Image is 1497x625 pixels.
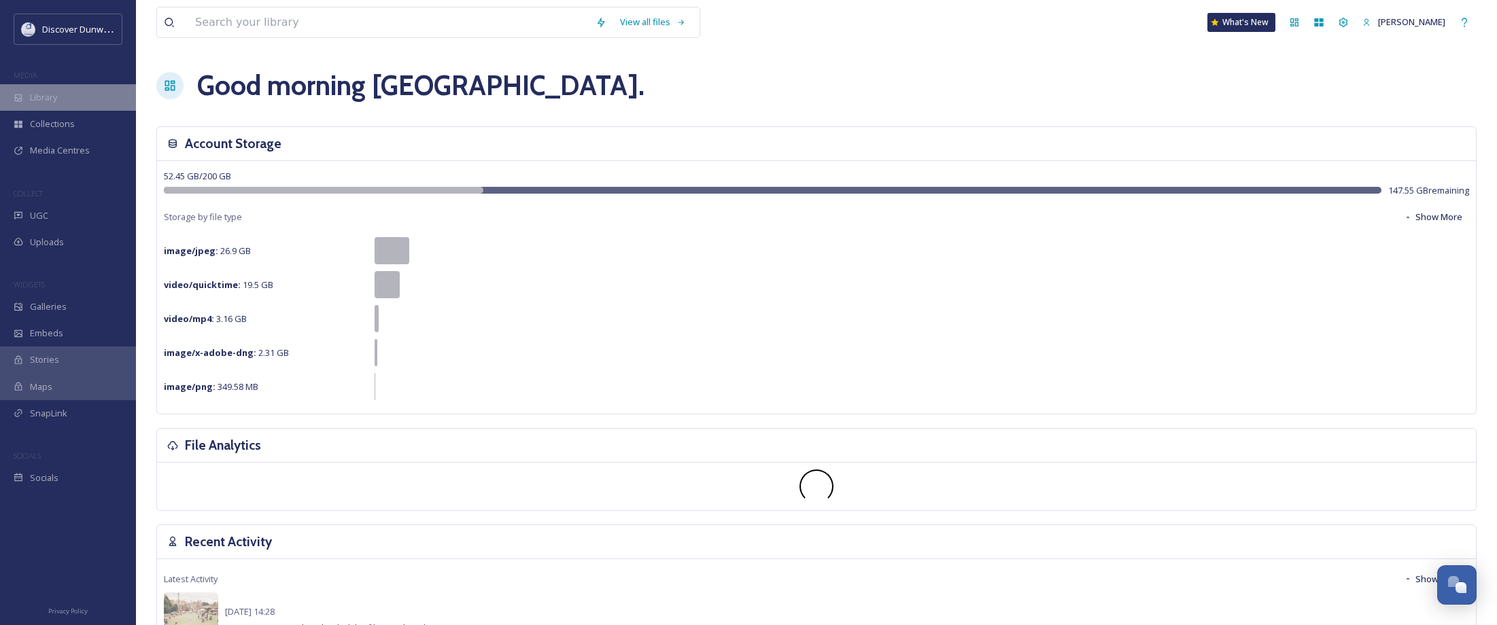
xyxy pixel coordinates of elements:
[30,471,58,484] span: Socials
[188,7,589,37] input: Search your library
[164,346,256,359] strong: image/x-adobe-dng :
[164,170,231,182] span: 52.45 GB / 200 GB
[164,346,289,359] span: 2.31 GB
[164,279,273,291] span: 19.5 GB
[613,9,693,35] a: View all files
[30,300,67,313] span: Galleries
[30,407,67,420] span: SnapLink
[14,70,37,80] span: MEDIA
[164,279,241,291] strong: video/quicktime :
[185,134,281,154] h3: Account Storage
[48,607,88,615] span: Privacy Policy
[30,353,59,366] span: Stories
[1437,565,1477,605] button: Open Chat
[14,279,45,289] span: WIDGETS
[30,118,75,130] span: Collections
[197,65,644,106] h1: Good morning [GEOGRAPHIC_DATA] .
[30,236,64,249] span: Uploads
[164,211,242,224] span: Storage by file type
[164,380,258,393] span: 349.58 MB
[185,435,261,455] h3: File Analytics
[30,144,90,157] span: Media Centres
[14,450,41,461] span: SOCIALS
[164,245,218,257] strong: image/jpeg :
[164,312,214,325] strong: video/mp4 :
[1397,566,1469,592] button: Show More
[22,22,35,36] img: 696246f7-25b9-4a35-beec-0db6f57a4831.png
[42,22,124,35] span: Discover Dunwoody
[164,245,251,257] span: 26.9 GB
[1397,204,1469,230] button: Show More
[185,532,272,552] h3: Recent Activity
[164,573,218,586] span: Latest Activity
[164,380,216,393] strong: image/png :
[164,312,247,325] span: 3.16 GB
[1356,9,1452,35] a: [PERSON_NAME]
[1378,16,1445,28] span: [PERSON_NAME]
[14,188,43,198] span: COLLECT
[225,605,275,618] span: [DATE] 14:28
[48,602,88,618] a: Privacy Policy
[1207,13,1275,32] a: What's New
[30,380,52,393] span: Maps
[1388,184,1469,197] span: 147.55 GB remaining
[30,327,63,340] span: Embeds
[30,209,48,222] span: UGC
[30,91,57,104] span: Library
